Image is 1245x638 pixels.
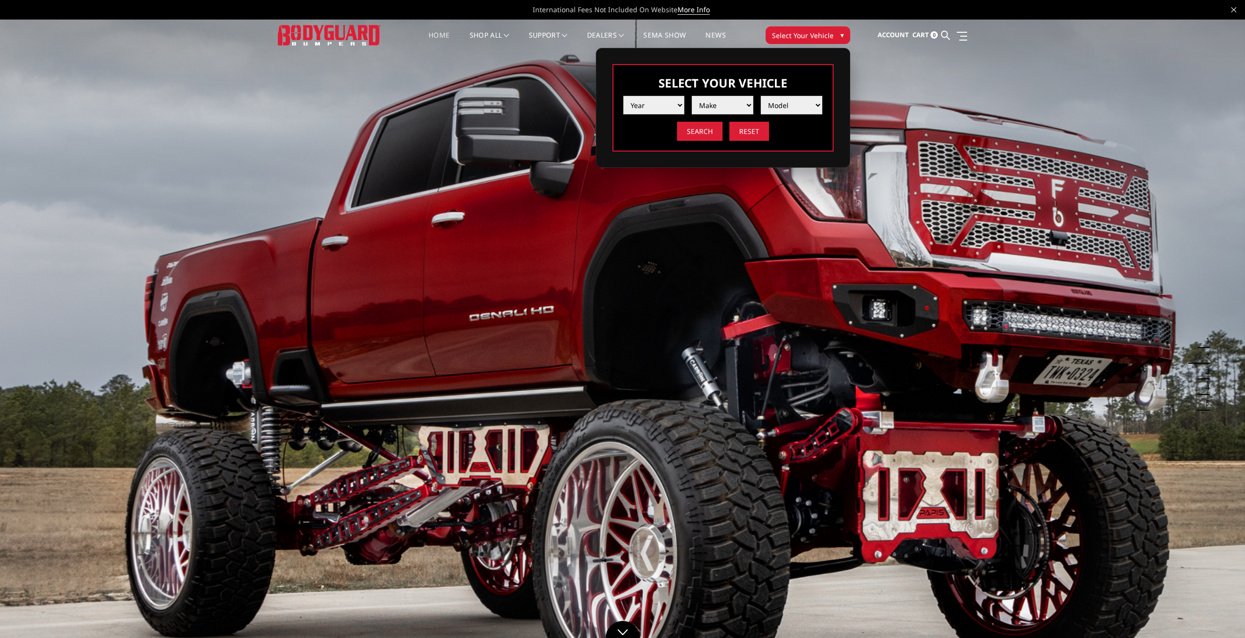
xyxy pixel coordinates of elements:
[1200,332,1210,348] button: 1 of 5
[766,26,850,44] button: Select Your Vehicle
[840,30,844,40] span: ▾
[692,96,753,114] select: Please select the value from list.
[587,32,624,51] a: Dealers
[1200,364,1210,379] button: 3 of 5
[1200,348,1210,364] button: 2 of 5
[930,31,938,39] span: 0
[606,621,640,638] a: Click to Down
[623,96,685,114] select: Please select the value from list.
[678,5,710,15] a: More Info
[529,32,567,51] a: Support
[729,122,769,141] input: Reset
[677,122,723,141] input: Search
[429,32,450,51] a: Home
[772,30,834,41] span: Select Your Vehicle
[878,22,909,48] a: Account
[1200,379,1210,395] button: 4 of 5
[1200,395,1210,411] button: 5 of 5
[278,25,381,45] img: BODYGUARD BUMPERS
[643,32,686,51] a: SEMA Show
[705,32,725,51] a: News
[912,30,929,39] span: Cart
[623,75,823,91] h3: Select Your Vehicle
[470,32,509,51] a: shop all
[912,22,938,48] a: Cart 0
[878,30,909,39] span: Account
